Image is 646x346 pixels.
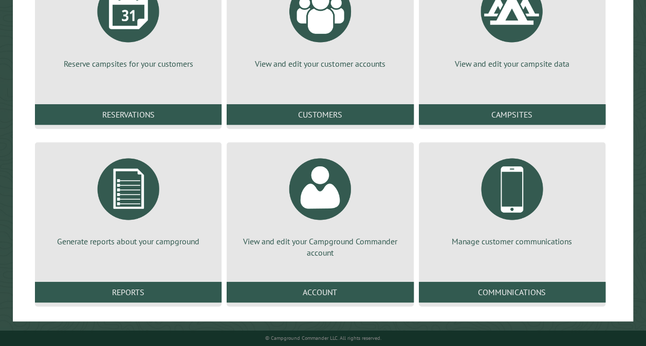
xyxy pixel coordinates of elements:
[431,58,593,69] p: View and edit your campsite data
[431,150,593,247] a: Manage customer communications
[239,236,401,259] p: View and edit your Campground Commander account
[419,104,605,125] a: Campsites
[431,236,593,247] p: Manage customer communications
[47,150,209,247] a: Generate reports about your campground
[47,58,209,69] p: Reserve campsites for your customers
[47,236,209,247] p: Generate reports about your campground
[227,282,413,302] a: Account
[239,58,401,69] p: View and edit your customer accounts
[239,150,401,259] a: View and edit your Campground Commander account
[35,104,222,125] a: Reservations
[419,282,605,302] a: Communications
[265,335,381,341] small: © Campground Commander LLC. All rights reserved.
[35,282,222,302] a: Reports
[227,104,413,125] a: Customers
